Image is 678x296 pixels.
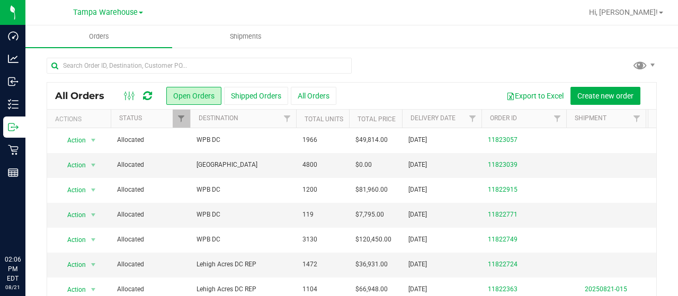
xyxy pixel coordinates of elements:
[575,114,606,122] a: Shipment
[87,158,100,173] span: select
[490,114,517,122] a: Order ID
[224,87,288,105] button: Shipped Orders
[355,185,388,195] span: $81,960.00
[302,185,317,195] span: 1200
[55,115,106,123] div: Actions
[8,145,19,155] inline-svg: Retail
[5,255,21,283] p: 02:06 PM EDT
[166,87,221,105] button: Open Orders
[8,53,19,64] inline-svg: Analytics
[652,207,670,222] span: 58
[408,259,427,270] span: [DATE]
[291,87,336,105] button: All Orders
[488,160,518,170] a: 11823039
[302,259,317,270] span: 1472
[652,132,674,148] span: 111
[58,183,86,198] span: Action
[549,110,566,128] a: Filter
[197,284,290,294] span: Lehigh Acres DC REP
[488,135,518,145] a: 11823057
[75,32,123,41] span: Orders
[355,135,388,145] span: $49,814.00
[302,284,317,294] span: 1104
[577,92,634,100] span: Create new order
[408,284,427,294] span: [DATE]
[355,284,388,294] span: $66,948.00
[488,235,518,245] a: 11822749
[464,110,481,128] a: Filter
[589,8,658,16] span: Hi, [PERSON_NAME]!
[408,185,427,195] span: [DATE]
[117,160,184,170] span: Allocated
[585,285,627,293] a: 20250821-015
[488,259,518,270] a: 11822724
[117,259,184,270] span: Allocated
[302,160,317,170] span: 4800
[58,133,86,148] span: Action
[197,235,290,245] span: WPB DC
[358,115,396,123] a: Total Price
[488,185,518,195] a: 11822915
[355,259,388,270] span: $36,931.00
[355,210,384,220] span: $7,795.00
[58,208,86,222] span: Action
[47,58,352,74] input: Search Order ID, Destination, Customer PO...
[58,158,86,173] span: Action
[499,87,570,105] button: Export to Excel
[197,135,290,145] span: WPB DC
[173,110,190,128] a: Filter
[302,210,314,220] span: 119
[58,232,86,247] span: Action
[199,114,238,122] a: Destination
[119,114,142,122] a: Status
[302,235,317,245] span: 3130
[305,115,343,123] a: Total Units
[25,25,172,48] a: Orders
[652,182,674,198] span: 100
[408,135,427,145] span: [DATE]
[87,208,100,222] span: select
[8,31,19,41] inline-svg: Dashboard
[8,167,19,178] inline-svg: Reports
[73,8,138,17] span: Tampa Warehouse
[55,90,115,102] span: All Orders
[172,25,319,48] a: Shipments
[87,133,100,148] span: select
[197,160,290,170] span: [GEOGRAPHIC_DATA]
[408,160,427,170] span: [DATE]
[117,210,184,220] span: Allocated
[5,283,21,291] p: 08/21
[652,157,666,173] span: 0
[488,284,518,294] a: 11822363
[408,210,427,220] span: [DATE]
[197,185,290,195] span: WPB DC
[488,210,518,220] a: 11822771
[355,235,391,245] span: $120,450.00
[87,232,100,247] span: select
[411,114,456,122] a: Delivery Date
[355,160,372,170] span: $0.00
[197,259,290,270] span: Lehigh Acres DC REP
[8,76,19,87] inline-svg: Inbound
[570,87,640,105] button: Create new order
[408,235,427,245] span: [DATE]
[87,257,100,272] span: select
[8,122,19,132] inline-svg: Outbound
[58,257,86,272] span: Action
[87,183,100,198] span: select
[11,211,42,243] iframe: Resource center
[652,257,670,272] span: 76
[216,32,276,41] span: Shipments
[197,210,290,220] span: WPB DC
[117,185,184,195] span: Allocated
[279,110,296,128] a: Filter
[302,135,317,145] span: 1966
[117,235,184,245] span: Allocated
[8,99,19,110] inline-svg: Inventory
[117,135,184,145] span: Allocated
[652,232,674,247] span: 144
[628,110,646,128] a: Filter
[117,284,184,294] span: Allocated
